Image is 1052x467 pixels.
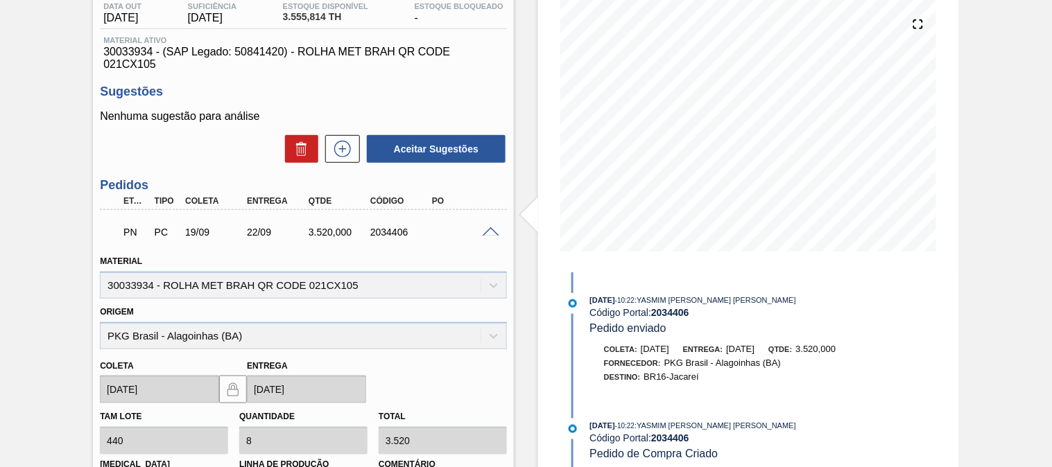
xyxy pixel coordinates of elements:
[188,12,236,24] span: [DATE]
[247,361,288,371] label: Entrega
[651,432,689,443] strong: 2034406
[243,227,311,238] div: 22/09/2025
[225,381,241,398] img: locked
[100,412,141,421] label: Tam lote
[644,371,699,382] span: BR16-Jacareí
[641,344,669,354] span: [DATE]
[305,196,373,206] div: Qtde
[123,227,147,238] p: PN
[100,361,133,371] label: Coleta
[635,296,796,304] span: : YASMIM [PERSON_NAME] [PERSON_NAME]
[182,227,250,238] div: 19/09/2025
[188,2,236,10] span: Suficiência
[283,12,368,22] span: 3.555,814 TH
[726,344,754,354] span: [DATE]
[318,135,360,163] div: Nova sugestão
[120,196,150,206] div: Etapa
[615,297,635,304] span: - 10:22
[768,345,792,353] span: Qtde:
[278,135,318,163] div: Excluir Sugestões
[429,196,497,206] div: PO
[120,217,150,247] div: Pedido em Negociação
[151,227,182,238] div: Pedido de Compra
[283,2,368,10] span: Estoque Disponível
[604,359,661,367] span: Fornecedor:
[664,358,781,368] span: PKG Brasil - Alagoinhas (BA)
[590,296,615,304] span: [DATE]
[651,307,689,318] strong: 2034406
[100,307,134,317] label: Origem
[590,432,920,443] div: Código Portal:
[239,412,295,421] label: Quantidade
[103,46,503,71] span: 30033934 - (SAP Legado: 50841420) - ROLHA MET BRAH QR CODE 021CX105
[100,110,507,123] p: Nenhuma sugestão para análise
[590,322,666,334] span: Pedido enviado
[243,196,311,206] div: Entrega
[103,36,503,44] span: Material ativo
[379,412,406,421] label: Total
[590,421,615,430] span: [DATE]
[151,196,182,206] div: Tipo
[411,2,507,24] div: -
[415,2,503,10] span: Estoque Bloqueado
[100,256,142,266] label: Material
[367,135,506,163] button: Aceitar Sugestões
[590,448,718,459] span: Pedido de Compra Criado
[103,12,141,24] span: [DATE]
[635,421,796,430] span: : YASMIM [PERSON_NAME] [PERSON_NAME]
[796,344,836,354] span: 3.520,000
[247,376,366,403] input: dd/mm/yyyy
[590,307,920,318] div: Código Portal:
[615,422,635,430] span: - 10:22
[569,299,577,308] img: atual
[367,227,435,238] div: 2034406
[100,85,507,99] h3: Sugestões
[569,425,577,433] img: atual
[604,373,641,381] span: Destino:
[103,2,141,10] span: Data out
[604,345,637,353] span: Coleta:
[100,376,219,403] input: dd/mm/yyyy
[683,345,723,353] span: Entrega:
[182,196,250,206] div: Coleta
[219,376,247,403] button: locked
[367,196,435,206] div: Código
[360,134,507,164] div: Aceitar Sugestões
[305,227,373,238] div: 3.520,000
[100,178,507,193] h3: Pedidos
